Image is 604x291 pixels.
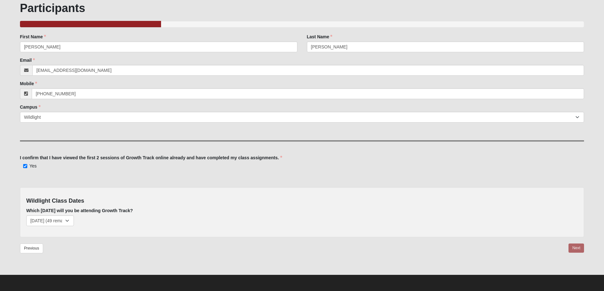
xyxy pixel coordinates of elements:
[29,163,37,168] span: Yes
[20,80,37,87] label: Mobile
[23,164,27,168] input: Yes
[20,244,43,253] a: Previous
[26,198,578,205] h4: Wildlight Class Dates
[20,155,282,161] label: I confirm that I have viewed the first 2 sessions of Growth Track online already and have complet...
[26,207,133,214] label: Which [DATE] will you be attending Growth Track?
[307,34,333,40] label: Last Name
[20,1,584,15] h1: Participants
[20,57,35,63] label: Email
[20,34,46,40] label: First Name
[20,104,41,110] label: Campus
